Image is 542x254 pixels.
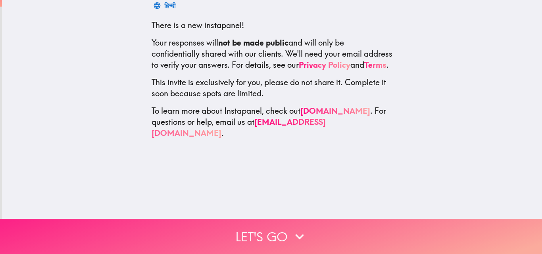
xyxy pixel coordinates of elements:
a: Privacy Policy [299,60,350,70]
a: Terms [364,60,386,70]
p: To learn more about Instapanel, check out . For questions or help, email us at . [152,105,393,139]
p: Your responses will and will only be confidentially shared with our clients. We'll need your emai... [152,37,393,71]
a: [EMAIL_ADDRESS][DOMAIN_NAME] [152,117,326,138]
span: There is a new instapanel! [152,20,244,30]
p: This invite is exclusively for you, please do not share it. Complete it soon because spots are li... [152,77,393,99]
a: [DOMAIN_NAME] [300,106,370,116]
b: not be made public [218,38,288,48]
